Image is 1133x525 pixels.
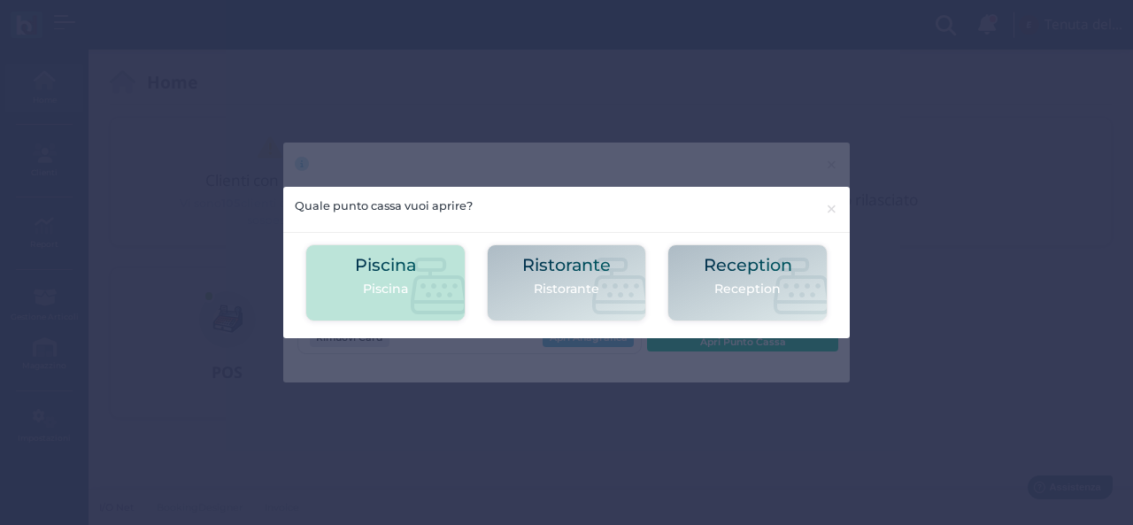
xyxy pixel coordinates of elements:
h5: Quale punto cassa vuoi aprire? [295,197,473,214]
p: Reception [704,280,792,298]
button: Close [813,187,850,232]
p: Piscina [355,280,416,298]
h2: Ristorante [522,256,611,274]
span: Assistenza [52,14,117,27]
p: Ristorante [522,280,611,298]
h2: Reception [704,256,792,274]
h2: Piscina [355,256,416,274]
span: × [825,197,838,220]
